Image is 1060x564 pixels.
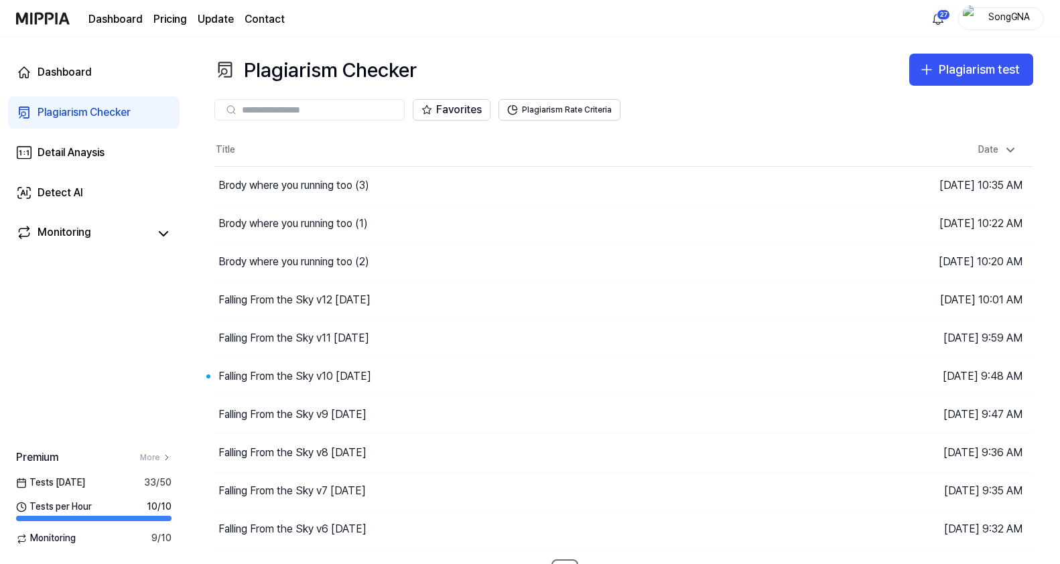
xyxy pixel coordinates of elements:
td: [DATE] 10:22 AM [829,204,1034,242]
div: Monitoring [38,224,91,243]
td: [DATE] 9:35 AM [829,472,1034,510]
td: [DATE] 10:35 AM [829,166,1034,204]
button: profileSongGNA [958,7,1044,30]
div: Falling From the Sky v9 [DATE] [218,407,367,423]
td: [DATE] 10:20 AM [829,242,1034,281]
div: Plagiarism Checker [38,104,131,121]
span: 9 / 10 [151,532,172,545]
a: Detail Anaysis [8,137,180,169]
div: Detail Anaysis [38,145,105,161]
span: Tests [DATE] [16,476,85,490]
div: Falling From the Sky v12 [DATE] [218,292,371,308]
div: Dashboard [38,64,92,80]
div: Falling From the Sky v11 [DATE] [218,330,369,346]
div: 27 [937,9,950,20]
div: Brody where you running too (3) [218,178,369,194]
button: Favorites [413,99,490,121]
div: Detect AI [38,185,83,201]
img: 알림 [930,11,946,27]
div: Falling From the Sky v8 [DATE] [218,445,367,461]
div: Falling From the Sky v7 [DATE] [218,483,366,499]
a: Detect AI [8,177,180,209]
a: Update [198,11,234,27]
td: [DATE] 9:59 AM [829,319,1034,357]
td: [DATE] 9:36 AM [829,433,1034,472]
a: Plagiarism Checker [8,96,180,129]
td: [DATE] 9:32 AM [829,510,1034,548]
span: 33 / 50 [144,476,172,490]
div: Plagiarism Checker [214,54,417,86]
div: Brody where you running too (1) [218,216,368,232]
button: Plagiarism test [909,54,1033,86]
td: [DATE] 9:48 AM [829,357,1034,395]
img: profile [963,5,979,32]
a: Dashboard [88,11,143,27]
div: Plagiarism test [939,60,1020,80]
span: 10 / 10 [147,500,172,514]
a: Monitoring [16,224,150,243]
a: More [140,452,172,464]
div: Date [973,139,1022,161]
button: 알림27 [927,8,949,29]
div: Falling From the Sky v10 [DATE] [218,368,371,384]
th: Title [214,134,829,166]
button: Pricing [153,11,187,27]
div: Brody where you running too (2) [218,254,369,270]
span: Tests per Hour [16,500,92,514]
button: Plagiarism Rate Criteria [499,99,620,121]
div: SongGNA [983,11,1035,25]
a: Dashboard [8,56,180,88]
span: Premium [16,449,58,466]
span: Monitoring [16,532,76,545]
td: [DATE] 10:01 AM [829,281,1034,319]
a: Contact [245,11,285,27]
div: Falling From the Sky v6 [DATE] [218,521,367,537]
td: [DATE] 9:47 AM [829,395,1034,433]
